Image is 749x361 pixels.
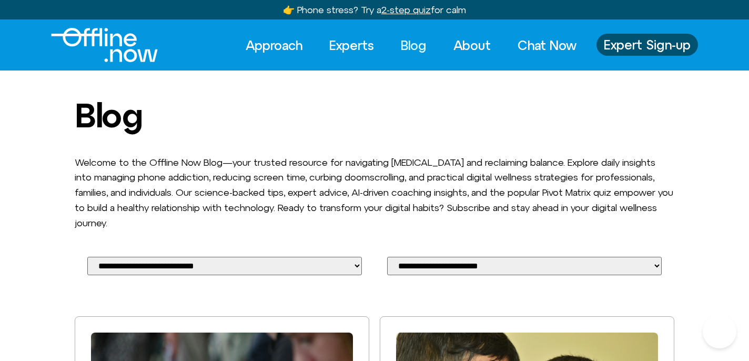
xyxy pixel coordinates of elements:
select: Select Your Blog Post Category [87,257,362,275]
img: Offline.Now logo in white. Text of the words offline.now with a line going through the "O" [51,28,158,62]
u: 2-step quiz [381,4,431,15]
a: Experts [320,34,383,57]
span: Expert Sign-up [604,38,691,52]
a: Blog [391,34,436,57]
nav: Menu [236,34,586,57]
span: Welcome to the Offline Now Blog—your trusted resource for navigating [MEDICAL_DATA] and reclaimin... [75,157,673,228]
a: Approach [236,34,312,57]
a: 👉 Phone stress? Try a2-step quizfor calm [283,4,466,15]
div: Logo [51,28,140,62]
a: Chat Now [508,34,586,57]
select: Select Your Blog Post Tag [387,257,662,275]
a: About [444,34,500,57]
iframe: Botpress [703,315,736,348]
h1: Blog [75,97,674,134]
a: Expert Sign-up [596,34,698,56]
